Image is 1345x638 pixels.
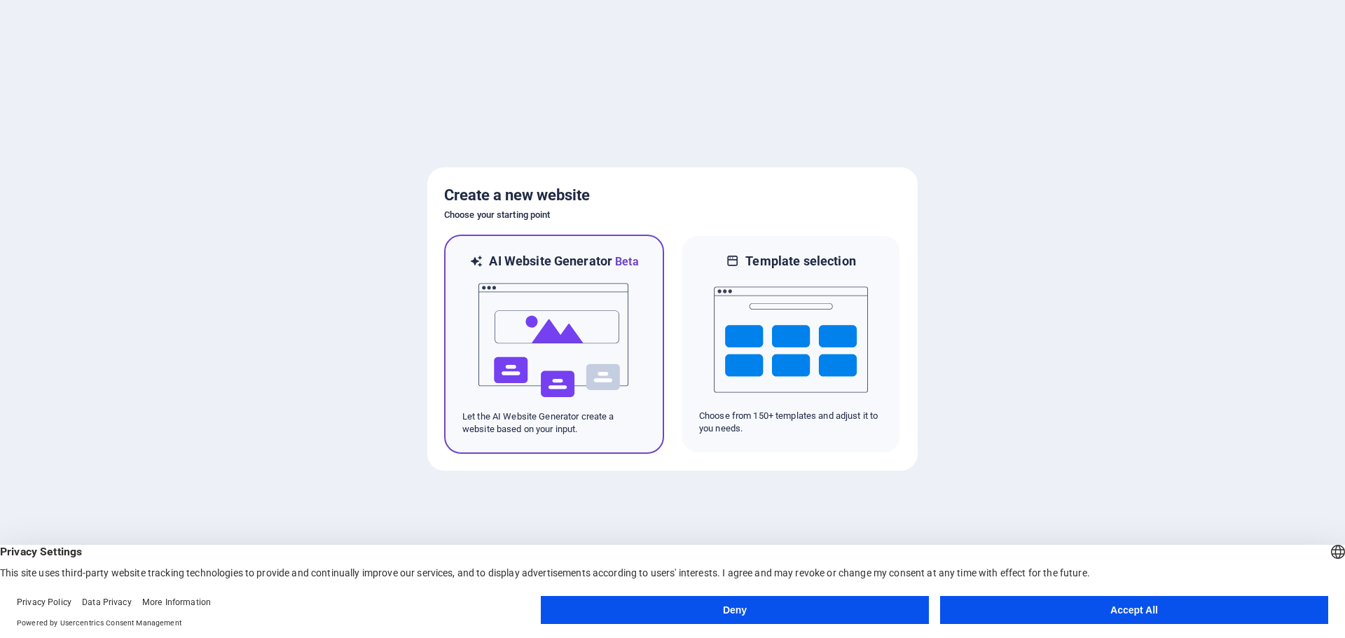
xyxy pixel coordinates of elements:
img: ai [477,270,631,410]
p: Choose from 150+ templates and adjust it to you needs. [699,410,883,435]
span: Beta [612,255,639,268]
h6: AI Website Generator [489,253,638,270]
div: AI Website GeneratorBetaaiLet the AI Website Generator create a website based on your input. [444,235,664,454]
p: Let the AI Website Generator create a website based on your input. [462,410,646,436]
h5: Create a new website [444,184,901,207]
div: Template selectionChoose from 150+ templates and adjust it to you needs. [681,235,901,454]
h6: Choose your starting point [444,207,901,223]
h6: Template selection [745,253,855,270]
